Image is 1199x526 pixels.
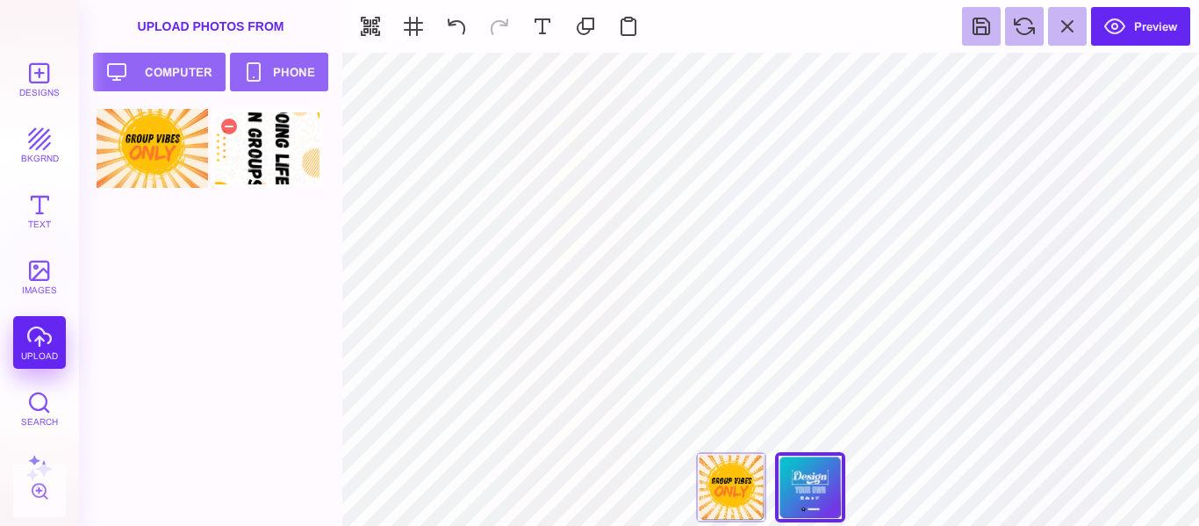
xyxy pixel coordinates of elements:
button: AI [13,448,66,501]
button: Preview [1091,7,1190,46]
button: Phone [230,53,328,91]
button: Search [13,382,66,435]
button: Text [13,184,66,237]
button: bkgrnd [13,119,66,171]
button: images [13,250,66,303]
button: Designs [13,53,66,105]
button: Computer [93,53,226,91]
